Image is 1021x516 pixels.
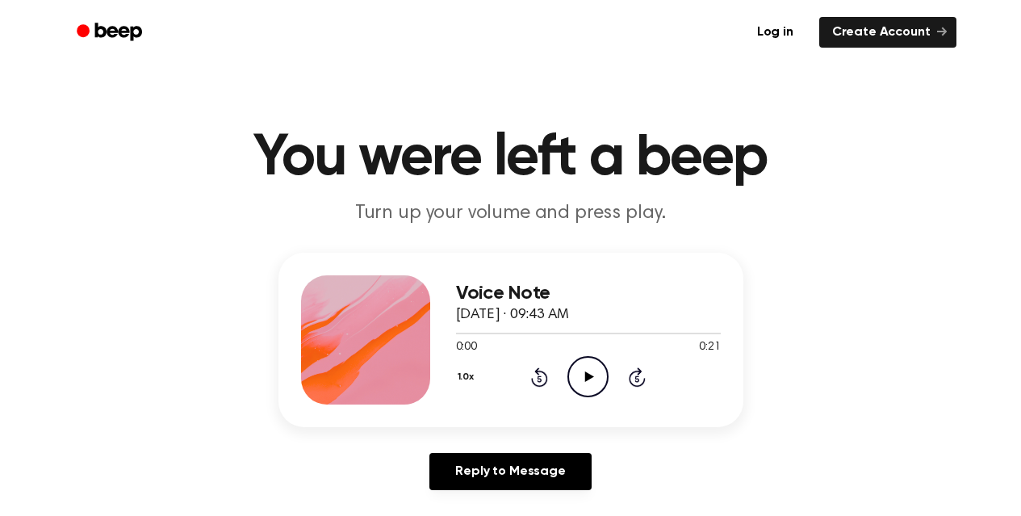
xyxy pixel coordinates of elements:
h1: You were left a beep [98,129,924,187]
span: 0:21 [699,339,720,356]
p: Turn up your volume and press play. [201,200,821,227]
a: Beep [65,17,157,48]
a: Create Account [819,17,956,48]
a: Reply to Message [429,453,591,490]
button: 1.0x [456,363,480,391]
span: [DATE] · 09:43 AM [456,308,569,322]
a: Log in [741,14,810,51]
span: 0:00 [456,339,477,356]
h3: Voice Note [456,283,721,304]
